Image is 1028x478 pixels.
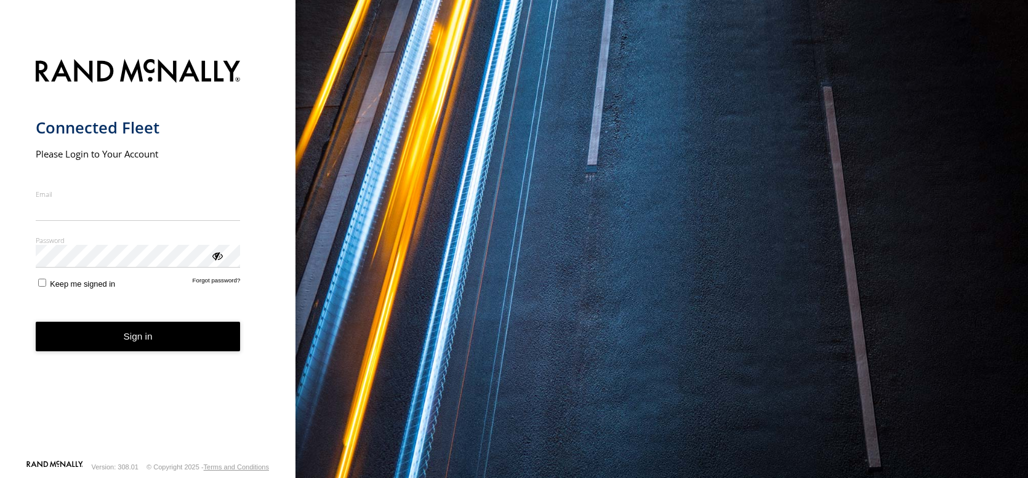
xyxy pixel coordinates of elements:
[36,52,260,460] form: main
[36,322,241,352] button: Sign in
[211,249,223,261] div: ViewPassword
[36,148,241,160] h2: Please Login to Your Account
[36,189,241,199] label: Email
[36,236,241,245] label: Password
[26,461,83,473] a: Visit our Website
[193,277,241,289] a: Forgot password?
[204,463,269,471] a: Terms and Conditions
[147,463,269,471] div: © Copyright 2025 -
[50,279,115,289] span: Keep me signed in
[36,57,241,88] img: Rand McNally
[38,279,46,287] input: Keep me signed in
[92,463,139,471] div: Version: 308.01
[36,118,241,138] h1: Connected Fleet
